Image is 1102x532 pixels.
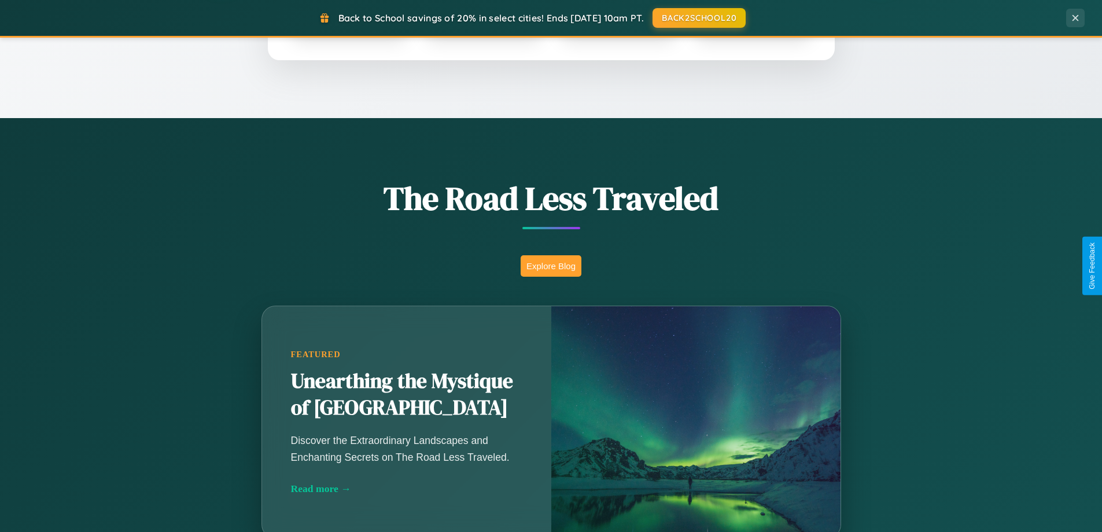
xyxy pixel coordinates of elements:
[338,12,644,24] span: Back to School savings of 20% in select cities! Ends [DATE] 10am PT.
[291,350,522,359] div: Featured
[291,483,522,495] div: Read more →
[204,176,898,221] h1: The Road Less Traveled
[291,368,522,421] h2: Unearthing the Mystique of [GEOGRAPHIC_DATA]
[291,432,522,465] p: Discover the Extraordinary Landscapes and Enchanting Secrets on The Road Less Traveled.
[521,255,581,277] button: Explore Blog
[653,8,746,28] button: BACK2SCHOOL20
[1088,243,1096,289] div: Give Feedback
